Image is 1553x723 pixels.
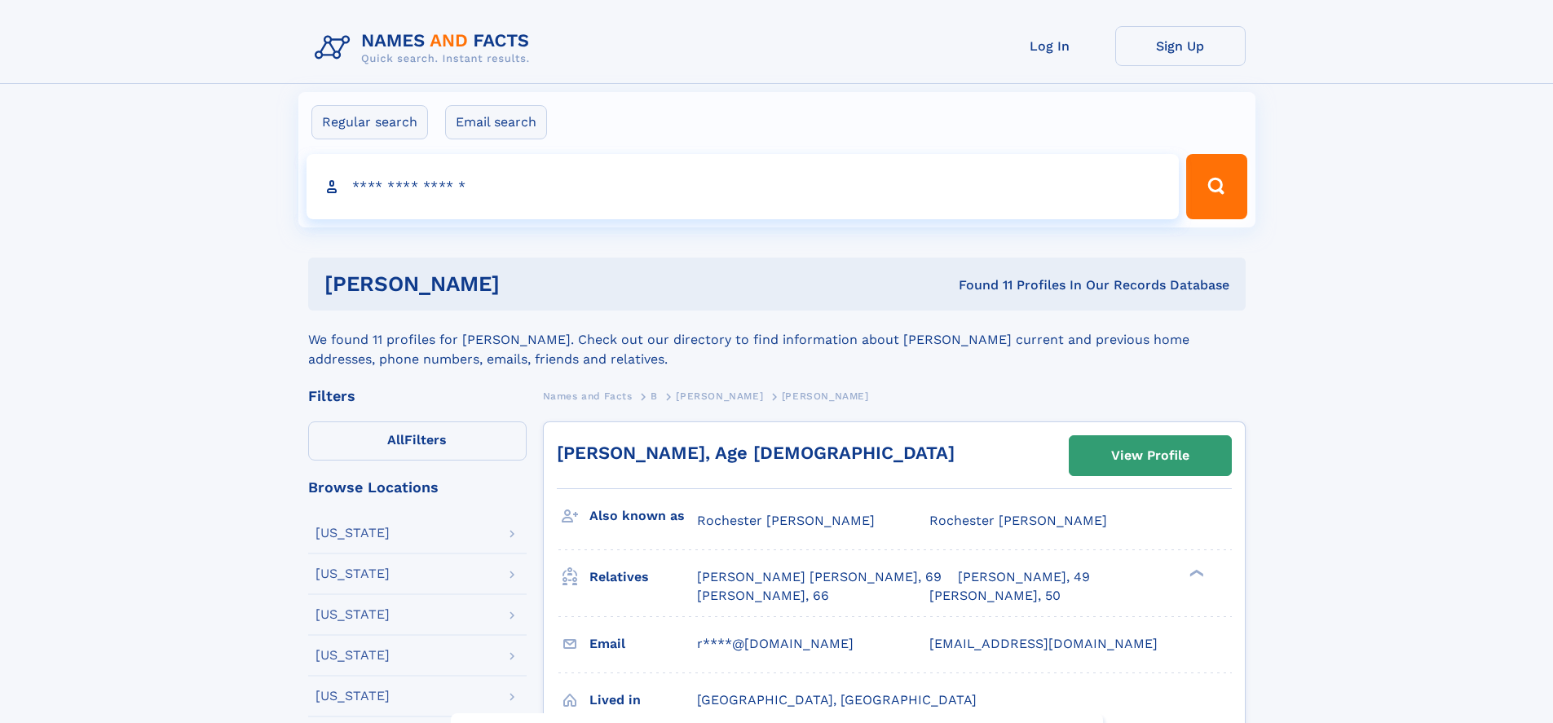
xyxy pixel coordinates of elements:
[929,513,1107,528] span: Rochester [PERSON_NAME]
[308,421,527,461] label: Filters
[307,154,1180,219] input: search input
[651,390,658,402] span: B
[1186,154,1246,219] button: Search Button
[557,443,955,463] a: [PERSON_NAME], Age [DEMOGRAPHIC_DATA]
[308,480,527,495] div: Browse Locations
[308,311,1246,369] div: We found 11 profiles for [PERSON_NAME]. Check out our directory to find information about [PERSON...
[651,386,658,406] a: B
[1115,26,1246,66] a: Sign Up
[543,386,633,406] a: Names and Facts
[315,690,390,703] div: [US_STATE]
[676,390,763,402] span: [PERSON_NAME]
[676,386,763,406] a: [PERSON_NAME]
[324,274,730,294] h1: [PERSON_NAME]
[929,636,1158,651] span: [EMAIL_ADDRESS][DOMAIN_NAME]
[589,502,697,530] h3: Also known as
[315,567,390,580] div: [US_STATE]
[697,568,942,586] a: [PERSON_NAME] [PERSON_NAME], 69
[782,390,869,402] span: [PERSON_NAME]
[311,105,428,139] label: Regular search
[387,432,404,447] span: All
[315,649,390,662] div: [US_STATE]
[589,563,697,591] h3: Relatives
[1111,437,1189,474] div: View Profile
[308,26,543,70] img: Logo Names and Facts
[589,686,697,714] h3: Lived in
[697,513,875,528] span: Rochester [PERSON_NAME]
[1070,436,1231,475] a: View Profile
[929,587,1061,605] a: [PERSON_NAME], 50
[308,389,527,403] div: Filters
[315,527,390,540] div: [US_STATE]
[958,568,1090,586] a: [PERSON_NAME], 49
[697,587,829,605] a: [PERSON_NAME], 66
[445,105,547,139] label: Email search
[315,608,390,621] div: [US_STATE]
[589,630,697,658] h3: Email
[729,276,1229,294] div: Found 11 Profiles In Our Records Database
[985,26,1115,66] a: Log In
[1185,568,1205,579] div: ❯
[697,692,977,708] span: [GEOGRAPHIC_DATA], [GEOGRAPHIC_DATA]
